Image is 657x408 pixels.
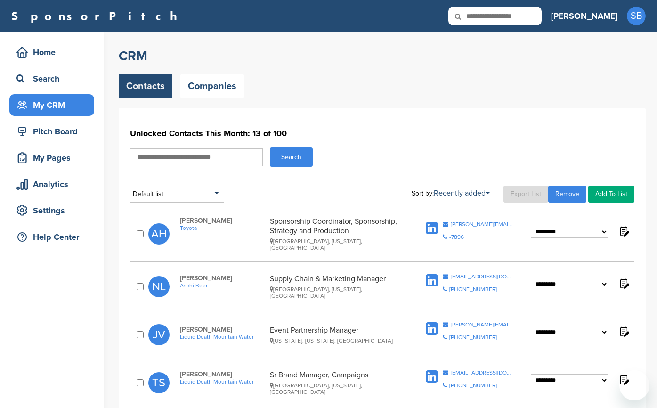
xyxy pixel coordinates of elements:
[449,286,497,292] div: [PHONE_NUMBER]
[618,326,630,337] img: Notes
[180,74,244,98] a: Companies
[148,324,170,345] span: JV
[14,149,94,166] div: My Pages
[180,334,265,340] a: Liquid Death Mountain Water
[130,186,224,203] div: Default list
[588,186,634,203] a: Add To List
[148,223,170,245] span: AH
[451,274,513,279] div: [EMAIL_ADDRESS][DOMAIN_NAME]
[14,176,94,193] div: Analytics
[270,217,404,251] div: Sponsorship Coordinator, Sponsorship, Strategy and Production
[434,188,490,198] a: Recently added
[449,335,497,340] div: [PHONE_NUMBER]
[11,10,183,22] a: SponsorPitch
[270,147,313,167] button: Search
[449,234,464,240] div: -7896
[14,70,94,87] div: Search
[449,383,497,388] div: [PHONE_NUMBER]
[14,44,94,61] div: Home
[619,370,649,400] iframe: Button to launch messaging window
[270,382,404,395] div: [GEOGRAPHIC_DATA], [US_STATE], [GEOGRAPHIC_DATA]
[451,370,513,375] div: [EMAIL_ADDRESS][DOMAIN_NAME]
[551,9,617,23] h3: [PERSON_NAME]
[270,370,404,395] div: Sr Brand Manager, Campaigns
[180,378,265,385] a: Liquid Death Mountain Water
[270,326,404,344] div: Event Partnership Manager
[270,274,404,299] div: Supply Chain & Marketing Manager
[180,274,265,282] span: [PERSON_NAME]
[9,226,94,248] a: Help Center
[14,123,94,140] div: Pitch Board
[180,217,265,225] span: [PERSON_NAME]
[627,7,646,25] span: SB
[618,374,630,385] img: Notes
[9,147,94,169] a: My Pages
[551,6,617,26] a: [PERSON_NAME]
[9,173,94,195] a: Analytics
[412,189,490,197] div: Sort by:
[451,221,513,227] div: [PERSON_NAME][EMAIL_ADDRESS][PERSON_NAME][DOMAIN_NAME]
[618,225,630,237] img: Notes
[180,225,265,231] a: Toyota
[148,372,170,393] span: TS
[14,228,94,245] div: Help Center
[270,238,404,251] div: [GEOGRAPHIC_DATA], [US_STATE], [GEOGRAPHIC_DATA]
[451,322,513,327] div: [PERSON_NAME][EMAIL_ADDRESS][DOMAIN_NAME]
[119,48,646,65] h2: CRM
[130,125,634,142] h1: Unlocked Contacts This Month: 13 of 100
[9,200,94,221] a: Settings
[119,74,172,98] a: Contacts
[270,337,404,344] div: [US_STATE], [US_STATE], [GEOGRAPHIC_DATA]
[618,277,630,289] img: Notes
[9,41,94,63] a: Home
[180,282,265,289] a: Asahi Beer
[9,121,94,142] a: Pitch Board
[9,68,94,90] a: Search
[148,276,170,297] span: NL
[9,94,94,116] a: My CRM
[548,186,586,203] a: Remove
[180,326,265,334] span: [PERSON_NAME]
[270,286,404,299] div: [GEOGRAPHIC_DATA], [US_STATE], [GEOGRAPHIC_DATA]
[503,186,548,203] a: Export List
[14,202,94,219] div: Settings
[14,97,94,114] div: My CRM
[180,370,265,378] span: [PERSON_NAME]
